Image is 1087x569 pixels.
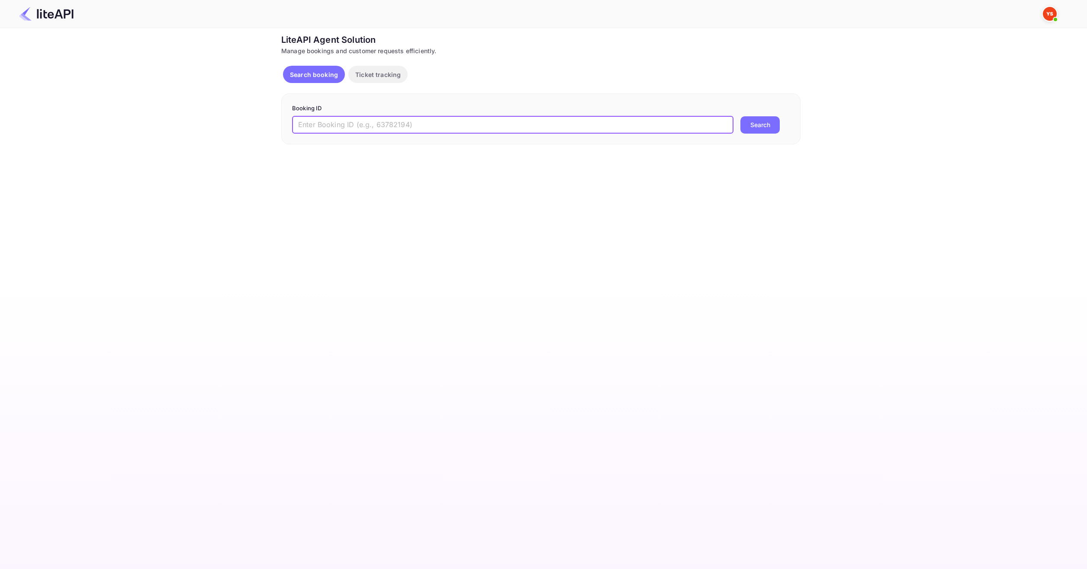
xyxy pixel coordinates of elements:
[740,116,780,134] button: Search
[281,46,801,55] div: Manage bookings and customer requests efficiently.
[19,7,74,21] img: LiteAPI Logo
[1043,7,1057,21] img: Yandex Support
[355,70,401,79] p: Ticket tracking
[292,104,790,113] p: Booking ID
[281,33,801,46] div: LiteAPI Agent Solution
[292,116,733,134] input: Enter Booking ID (e.g., 63782194)
[290,70,338,79] p: Search booking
